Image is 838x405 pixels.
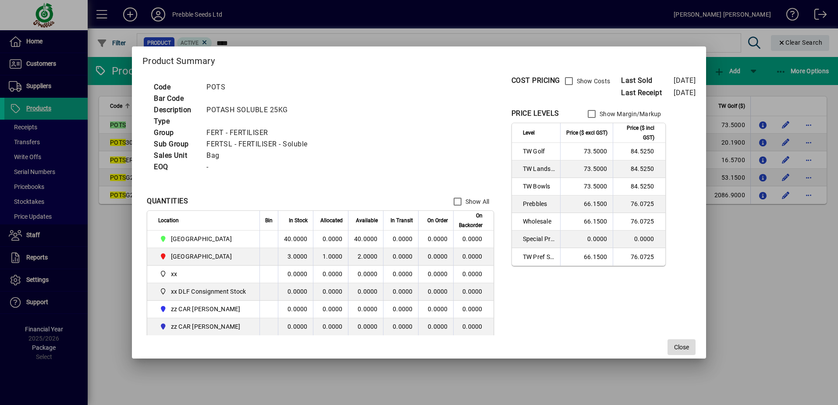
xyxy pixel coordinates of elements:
[158,234,250,244] span: CHRISTCHURCH
[278,266,313,283] td: 0.0000
[171,322,241,331] span: zz CAR [PERSON_NAME]
[149,82,202,93] td: Code
[348,248,383,266] td: 2.0000
[459,211,483,230] span: On Backorder
[621,75,674,86] span: Last Sold
[313,231,348,248] td: 0.0000
[511,75,560,86] div: COST PRICING
[598,110,661,118] label: Show Margin/Markup
[149,139,202,150] td: Sub Group
[171,287,246,296] span: xx DLF Consignment Stock
[313,318,348,336] td: 0.0000
[393,253,413,260] span: 0.0000
[149,104,202,116] td: Description
[428,270,448,277] span: 0.0000
[560,248,613,266] td: 66.1500
[428,323,448,330] span: 0.0000
[560,195,613,213] td: 66.1500
[202,82,318,93] td: POTS
[149,127,202,139] td: Group
[278,301,313,318] td: 0.0000
[202,139,318,150] td: FERTSL - FERTILISER - Soluble
[265,216,273,225] span: Bin
[158,321,250,332] span: zz CAR CRAIG B
[523,164,555,173] span: TW Landscaper
[453,318,494,336] td: 0.0000
[566,128,607,138] span: Price ($ excl GST)
[158,251,250,262] span: PALMERSTON NORTH
[523,199,555,208] span: Prebbles
[453,248,494,266] td: 0.0000
[313,283,348,301] td: 0.0000
[393,288,413,295] span: 0.0000
[674,89,696,97] span: [DATE]
[613,160,665,178] td: 84.5250
[613,213,665,231] td: 76.0725
[523,234,555,243] span: Special Price
[560,231,613,248] td: 0.0000
[511,108,559,119] div: PRICE LEVELS
[560,213,613,231] td: 66.1500
[560,143,613,160] td: 73.5000
[613,178,665,195] td: 84.5250
[289,216,308,225] span: In Stock
[393,323,413,330] span: 0.0000
[132,46,706,72] h2: Product Summary
[393,306,413,313] span: 0.0000
[158,304,250,314] span: zz CAR CARL
[348,301,383,318] td: 0.0000
[613,248,665,266] td: 76.0725
[149,93,202,104] td: Bar Code
[560,178,613,195] td: 73.5000
[313,266,348,283] td: 0.0000
[428,235,448,242] span: 0.0000
[356,216,378,225] span: Available
[171,305,241,313] span: zz CAR [PERSON_NAME]
[171,234,232,243] span: [GEOGRAPHIC_DATA]
[618,123,654,142] span: Price ($ incl GST)
[428,288,448,295] span: 0.0000
[523,182,555,191] span: TW Bowls
[613,195,665,213] td: 76.0725
[523,147,555,156] span: TW Golf
[674,343,689,352] span: Close
[278,283,313,301] td: 0.0000
[348,266,383,283] td: 0.0000
[149,116,202,127] td: Type
[428,253,448,260] span: 0.0000
[313,301,348,318] td: 0.0000
[428,306,448,313] span: 0.0000
[613,143,665,160] td: 84.5250
[149,161,202,173] td: EOQ
[613,231,665,248] td: 0.0000
[202,161,318,173] td: -
[621,88,674,98] span: Last Receipt
[674,76,696,85] span: [DATE]
[158,216,179,225] span: Location
[171,252,232,261] span: [GEOGRAPHIC_DATA]
[147,196,188,206] div: QUANTITIES
[427,216,448,225] span: On Order
[453,283,494,301] td: 0.0000
[158,286,250,297] span: xx DLF Consignment Stock
[453,266,494,283] td: 0.0000
[313,248,348,266] td: 1.0000
[575,77,611,85] label: Show Costs
[668,339,696,355] button: Close
[393,270,413,277] span: 0.0000
[453,301,494,318] td: 0.0000
[523,128,535,138] span: Level
[149,150,202,161] td: Sales Unit
[393,235,413,242] span: 0.0000
[348,283,383,301] td: 0.0000
[348,231,383,248] td: 40.0000
[560,160,613,178] td: 73.5000
[202,127,318,139] td: FERT - FERTILISER
[278,231,313,248] td: 40.0000
[523,252,555,261] span: TW Pref Sup
[320,216,343,225] span: Allocated
[278,318,313,336] td: 0.0000
[278,248,313,266] td: 3.0000
[453,231,494,248] td: 0.0000
[523,217,555,226] span: Wholesale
